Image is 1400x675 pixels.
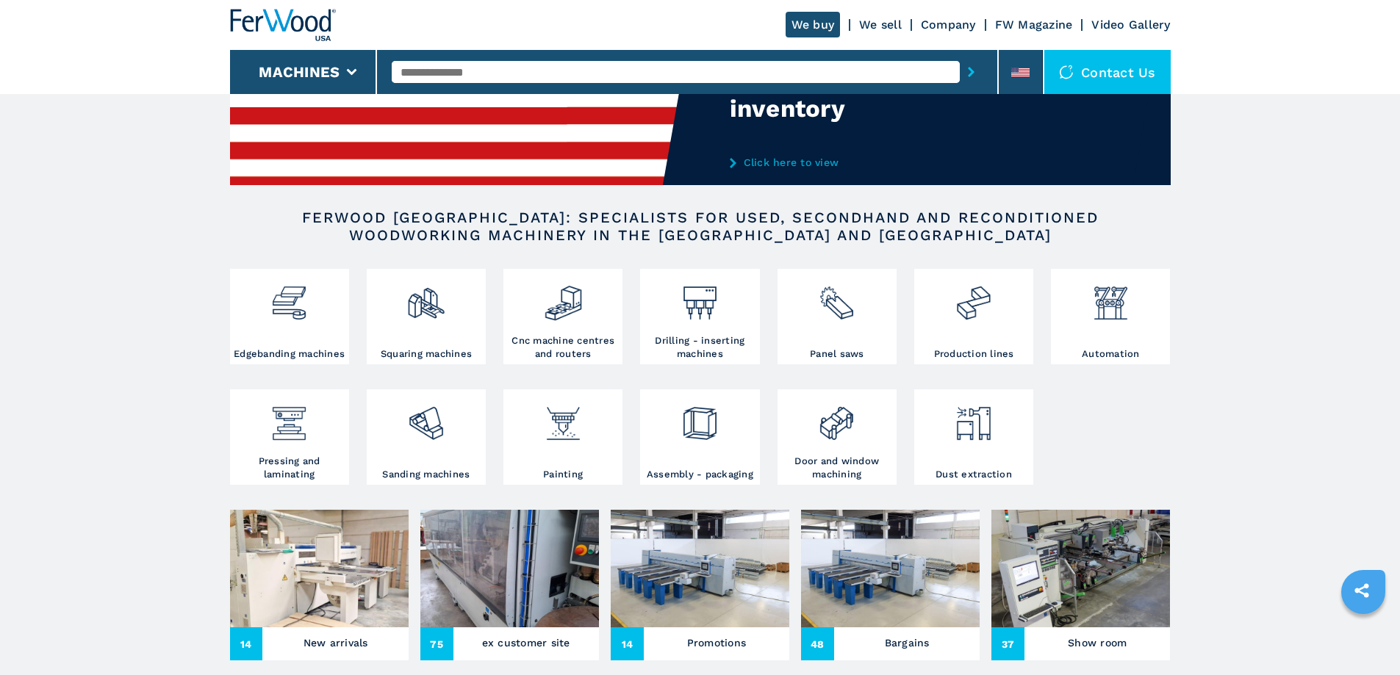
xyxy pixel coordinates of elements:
span: 14 [611,627,644,660]
img: centro_di_lavoro_cnc_2.png [544,272,583,322]
a: Painting [503,389,622,485]
h3: Cnc machine centres and routers [507,334,619,361]
a: sharethis [1343,572,1380,609]
h3: Squaring machines [381,347,472,361]
a: ex customer site75ex customer site [420,510,599,660]
a: Door and window machining [778,389,897,485]
a: Cnc machine centres and routers [503,269,622,364]
a: New arrivals14New arrivals [230,510,409,660]
span: 37 [991,627,1024,660]
img: New arrivals [230,510,409,627]
a: Squaring machines [367,269,486,364]
img: Contact us [1059,65,1074,79]
h3: Edgebanding machines [234,347,345,361]
a: Drilling - inserting machines [640,269,759,364]
a: Production lines [914,269,1033,364]
a: Assembly - packaging [640,389,759,485]
img: lavorazione_porte_finestre_2.png [817,393,856,443]
a: Sanding machines [367,389,486,485]
h3: New arrivals [304,632,368,653]
span: 48 [801,627,834,660]
a: FW Magazine [995,18,1073,32]
img: linee_di_produzione_2.png [954,272,993,322]
a: Company [921,18,976,32]
img: ex customer site [420,510,599,627]
h3: Assembly - packaging [647,468,753,481]
h3: Promotions [687,632,747,653]
h3: Automation [1082,347,1140,361]
a: We buy [786,12,841,37]
h3: Painting [543,468,583,481]
a: Promotions14Promotions [611,510,789,660]
h3: Pressing and laminating [234,455,345,481]
h3: Production lines [934,347,1014,361]
a: Edgebanding machines [230,269,349,364]
img: levigatrici_2.png [406,393,445,443]
a: Pressing and laminating [230,389,349,485]
img: aspirazione_1.png [954,393,993,443]
img: sezionatrici_2.png [817,272,856,322]
div: Contact us [1044,50,1171,94]
span: 75 [420,627,453,660]
h3: Show room [1068,632,1127,653]
img: verniciatura_1.png [544,393,583,443]
button: submit-button [960,55,983,89]
a: Video Gallery [1091,18,1170,32]
span: 14 [230,627,263,660]
img: bordatrici_1.png [270,272,309,322]
img: pressa-strettoia.png [270,393,309,443]
a: Bargains48Bargains [801,510,980,660]
img: squadratrici_2.png [406,272,445,322]
a: Show room37Show room [991,510,1170,660]
img: Bargains [801,510,980,627]
button: Machines [259,63,340,81]
iframe: Chat [1338,609,1389,664]
h3: Dust extraction [936,468,1012,481]
img: montaggio_imballaggio_2.png [681,393,719,443]
img: Ferwood [230,9,336,41]
img: automazione.png [1091,272,1130,322]
h3: Sanding machines [382,468,470,481]
a: We sell [859,18,902,32]
h2: FERWOOD [GEOGRAPHIC_DATA]: SPECIALISTS FOR USED, SECONDHAND AND RECONDITIONED WOODWORKING MACHINE... [277,209,1124,244]
img: Show room [991,510,1170,627]
h3: Door and window machining [781,455,893,481]
h3: Panel saws [810,347,864,361]
h3: Bargains [885,632,930,653]
a: Click here to view [730,156,1018,168]
a: Panel saws [778,269,897,364]
a: Dust extraction [914,389,1033,485]
h3: Drilling - inserting machines [644,334,755,361]
a: Automation [1051,269,1170,364]
h3: ex customer site [482,632,570,653]
img: Promotions [611,510,789,627]
img: foratrici_inseritrici_2.png [681,272,719,322]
